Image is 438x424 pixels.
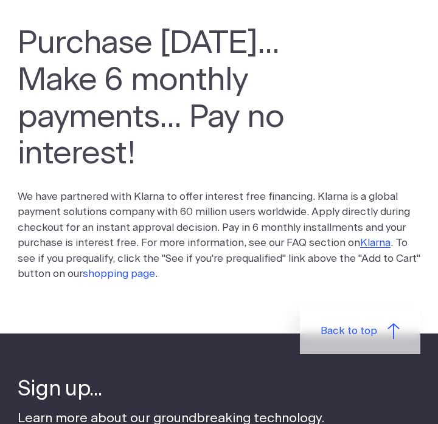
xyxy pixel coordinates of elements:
[360,238,391,248] a: Klarna
[321,323,377,339] span: Back to top
[18,26,358,174] h1: Purchase [DATE]... Make 6 monthly payments... Pay no interest!
[300,307,420,354] a: Back to top
[18,189,420,282] p: We have partnered with Klarna to offer interest free financing. Klarna is a global payment soluti...
[18,375,420,403] h4: Sign up...
[83,268,155,279] a: shopping page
